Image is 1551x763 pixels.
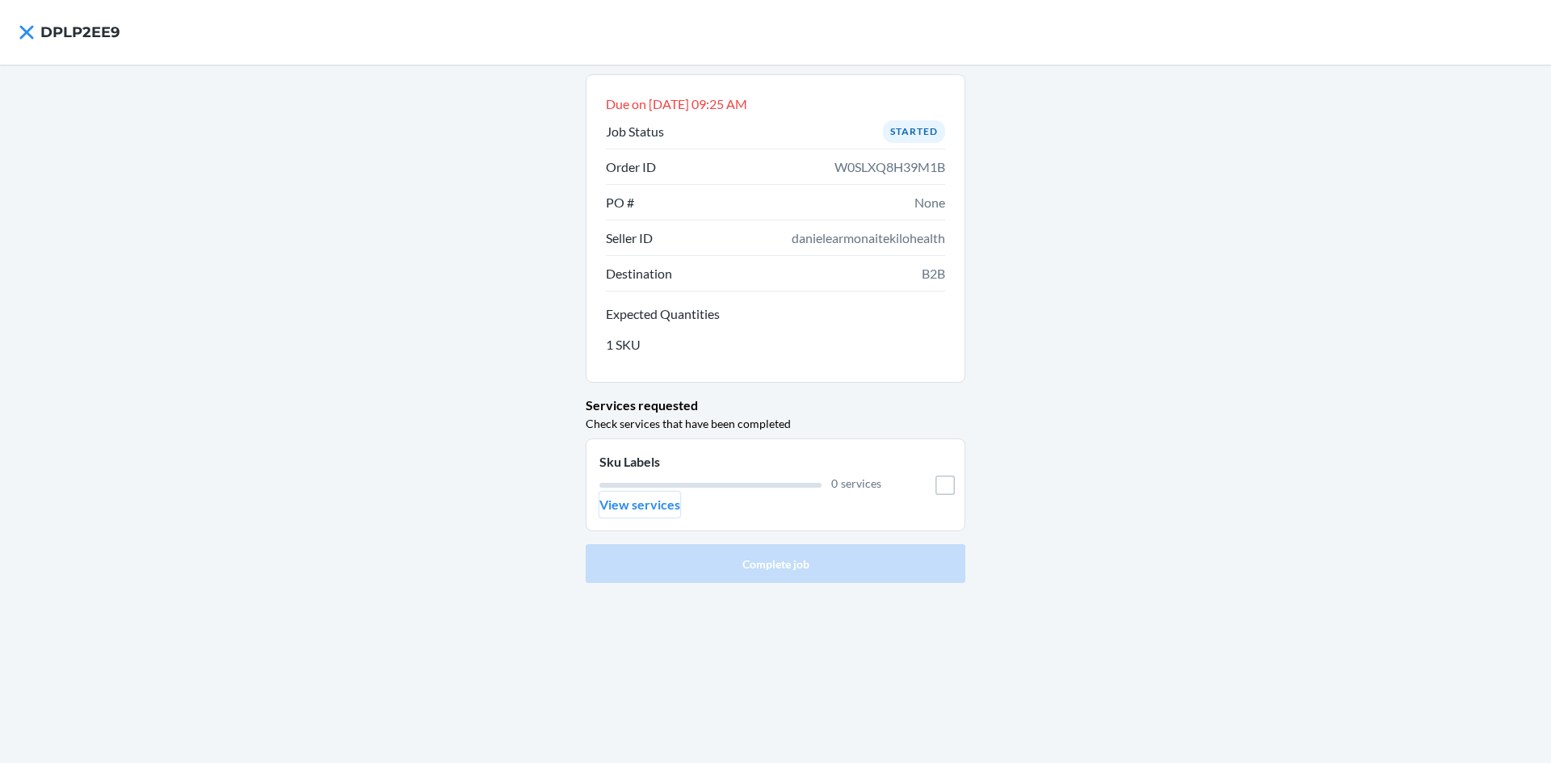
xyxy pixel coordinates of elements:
p: PO # [606,193,634,212]
p: Job Status [606,122,664,141]
span: 0 [831,476,838,490]
p: Destination [606,264,672,283]
p: Check services that have been completed [586,415,791,432]
div: Started [883,120,945,143]
button: Expected Quantities [606,304,945,327]
p: Order ID [606,157,656,177]
span: B2B [922,264,945,283]
p: Seller ID [606,228,653,248]
p: View services [599,495,680,514]
p: Sku Labels [599,452,881,472]
p: Expected Quantities [606,304,945,324]
p: Due on [DATE] 09:25 AM [606,94,945,114]
button: View services [599,492,680,518]
span: W0SLXQ8H39M1B [834,157,945,177]
span: None [914,193,945,212]
p: 1 SKU [606,335,641,354]
span: services [841,476,881,490]
p: Services requested [586,396,698,415]
span: danielearmonaitekilohealth [792,228,945,248]
h4: DPLP2EE9 [40,22,120,43]
button: Complete job [586,544,965,583]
